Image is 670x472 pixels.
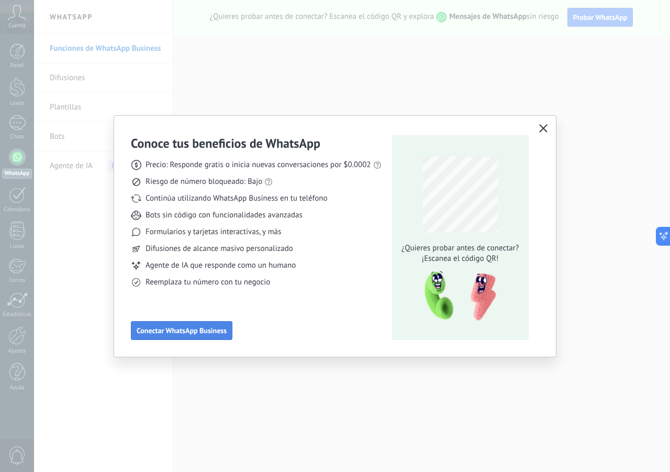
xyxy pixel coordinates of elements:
button: Conectar WhatsApp Business [131,321,232,340]
span: Reemplaza tu número con tu negocio [146,277,270,288]
h3: Conoce tus beneficios de WhatsApp [131,135,320,151]
span: Conectar WhatsApp Business [137,327,227,334]
span: Riesgo de número bloqueado: Bajo [146,177,262,187]
span: Bots sin código con funcionalidades avanzadas [146,210,303,221]
span: Difusiones de alcance masivo personalizado [146,244,293,254]
span: Continúa utilizando WhatsApp Business en tu teléfono [146,193,327,204]
img: qr-pic-1x.png [416,268,498,324]
span: ¡Escanea el código QR! [398,254,522,264]
span: Precio: Responde gratis o inicia nuevas conversaciones por $0.0002 [146,160,371,170]
span: Formularios y tarjetas interactivas, y más [146,227,281,237]
span: ¿Quieres probar antes de conectar? [398,243,522,254]
span: Agente de IA que responde como un humano [146,260,296,271]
